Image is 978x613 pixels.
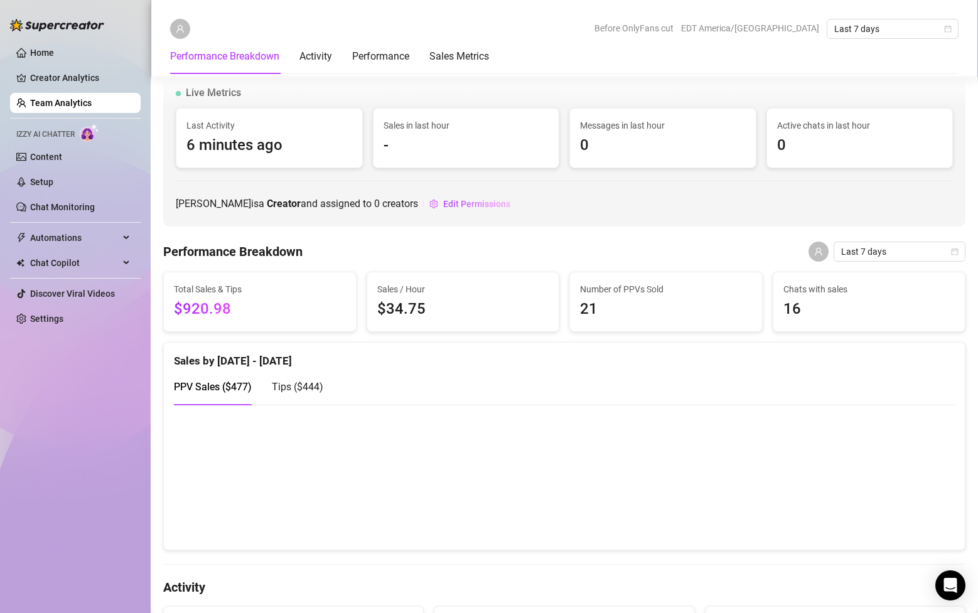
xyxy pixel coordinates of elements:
[935,570,965,600] div: Open Intercom Messenger
[30,152,62,162] a: Content
[429,194,511,214] button: Edit Permissions
[580,134,746,157] span: 0
[30,68,131,88] a: Creator Analytics
[163,243,303,260] h4: Performance Breakdown
[580,282,752,296] span: Number of PPVs Sold
[783,282,955,296] span: Chats with sales
[16,233,26,243] span: thunderbolt
[30,202,95,212] a: Chat Monitoring
[30,177,53,187] a: Setup
[30,289,115,299] a: Discover Viral Videos
[681,19,819,38] span: EDT America/[GEOGRAPHIC_DATA]
[186,85,241,100] span: Live Metrics
[267,198,301,210] b: Creator
[186,134,352,157] span: 6 minutes ago
[80,124,99,142] img: AI Chatter
[384,134,549,157] span: -
[163,578,965,596] h4: Activity
[30,314,63,324] a: Settings
[174,297,346,321] span: $920.98
[429,200,438,208] span: setting
[834,19,951,38] span: Last 7 days
[174,343,955,370] div: Sales by [DATE] - [DATE]
[580,119,746,132] span: Messages in last hour
[30,253,119,273] span: Chat Copilot
[374,198,380,210] span: 0
[777,119,943,132] span: Active chats in last hour
[30,98,92,108] a: Team Analytics
[377,282,549,296] span: Sales / Hour
[352,49,409,64] div: Performance
[777,134,943,157] span: 0
[580,297,752,321] span: 21
[944,25,952,33] span: calendar
[16,259,24,267] img: Chat Copilot
[594,19,674,38] span: Before OnlyFans cut
[170,49,279,64] div: Performance Breakdown
[174,282,346,296] span: Total Sales & Tips
[814,247,823,256] span: user
[951,248,959,255] span: calendar
[186,119,352,132] span: Last Activity
[783,297,955,321] span: 16
[10,19,104,31] img: logo-BBDzfeDw.svg
[377,297,549,321] span: $34.75
[429,49,489,64] div: Sales Metrics
[384,119,549,132] span: Sales in last hour
[30,48,54,58] a: Home
[30,228,119,248] span: Automations
[299,49,332,64] div: Activity
[841,242,958,261] span: Last 7 days
[176,196,418,211] span: [PERSON_NAME] is a and assigned to creators
[272,381,323,393] span: Tips ( $444 )
[16,129,75,141] span: Izzy AI Chatter
[174,381,252,393] span: PPV Sales ( $477 )
[443,199,510,209] span: Edit Permissions
[176,24,185,33] span: user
